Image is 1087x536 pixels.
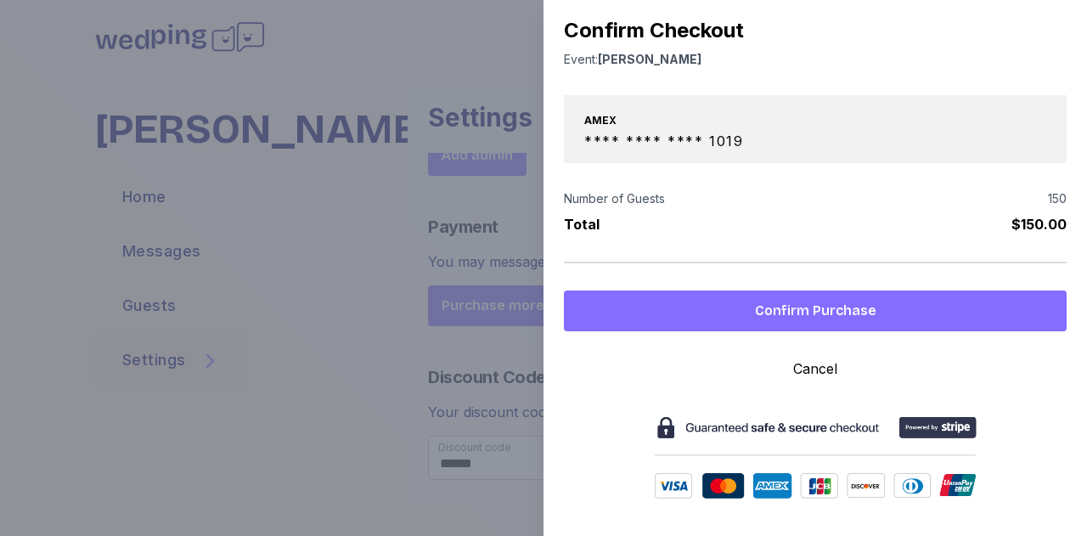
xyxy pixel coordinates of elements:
div: $150.00 [1011,214,1067,234]
img: stripe-badge-transparent.png [637,399,994,516]
div: Confirm Checkout [564,17,1067,44]
div: AMEX [584,114,1046,127]
div: Total [564,214,600,234]
div: 150 [1048,190,1067,207]
span: Confirm Purchase [755,301,876,321]
div: Number of Guests [564,190,665,207]
button: Confirm Purchase [564,291,1067,331]
button: Cancel [786,352,844,386]
span: [PERSON_NAME] [598,52,701,66]
div: Event: [564,51,1067,68]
